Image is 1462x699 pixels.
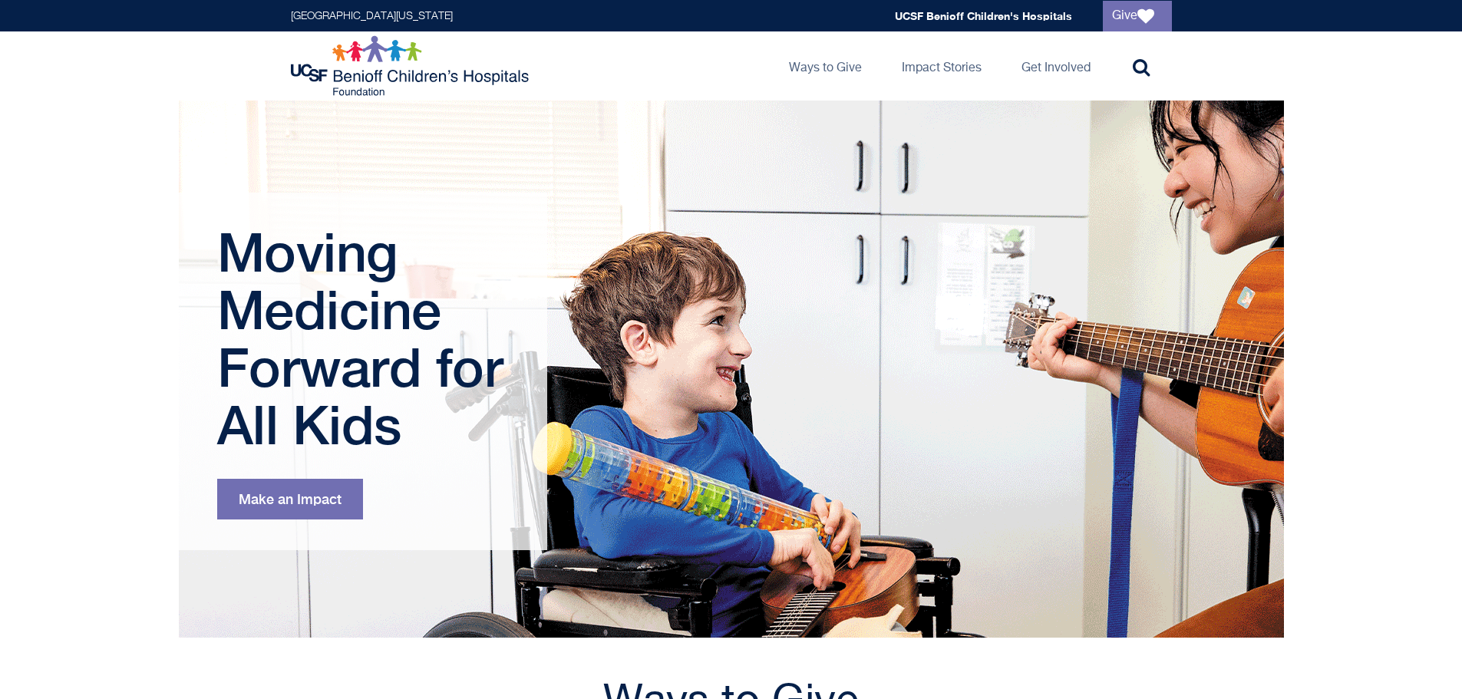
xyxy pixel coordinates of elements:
[217,223,513,453] h1: Moving Medicine Forward for All Kids
[291,11,453,21] a: [GEOGRAPHIC_DATA][US_STATE]
[889,31,994,101] a: Impact Stories
[895,9,1072,22] a: UCSF Benioff Children's Hospitals
[1103,1,1172,31] a: Give
[1009,31,1103,101] a: Get Involved
[291,35,533,97] img: Logo for UCSF Benioff Children's Hospitals Foundation
[217,479,363,519] a: Make an Impact
[777,31,874,101] a: Ways to Give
